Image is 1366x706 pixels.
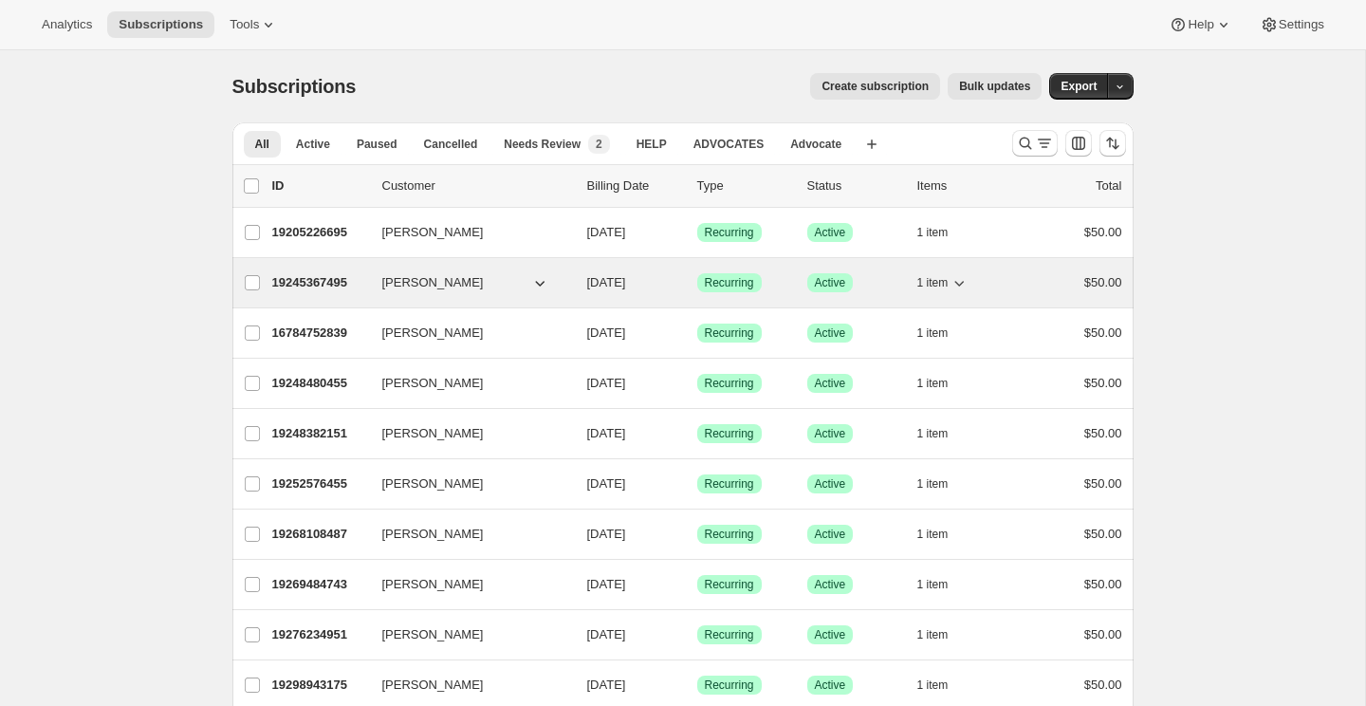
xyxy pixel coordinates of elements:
span: $50.00 [1084,476,1122,491]
div: IDCustomerBilling DateTypeStatusItemsTotal [272,176,1122,195]
p: 19252576455 [272,474,367,493]
span: Paused [357,137,397,152]
button: 1 item [917,420,969,447]
span: $50.00 [1084,376,1122,390]
span: Bulk updates [959,79,1030,94]
span: Recurring [705,678,754,693]
span: Active [815,627,846,642]
button: [PERSON_NAME] [371,569,561,600]
span: [PERSON_NAME] [382,625,484,644]
span: Active [815,527,846,542]
span: Export [1061,79,1097,94]
button: Search and filter results [1012,130,1058,157]
div: 19276234951[PERSON_NAME][DATE]SuccessRecurringSuccessActive1 item$50.00 [272,622,1122,648]
button: [PERSON_NAME] [371,418,561,449]
span: 1 item [917,476,949,492]
span: [PERSON_NAME] [382,474,484,493]
div: 19248480455[PERSON_NAME][DATE]SuccessRecurringSuccessActive1 item$50.00 [272,370,1122,397]
button: Export [1049,73,1108,100]
button: [PERSON_NAME] [371,469,561,499]
span: HELP [637,137,667,152]
span: Active [815,376,846,391]
button: 1 item [917,219,969,246]
button: Analytics [30,11,103,38]
p: Customer [382,176,572,195]
p: 16784752839 [272,324,367,343]
div: Items [917,176,1012,195]
span: 1 item [917,426,949,441]
span: Recurring [705,325,754,341]
span: Recurring [705,577,754,592]
div: 19252576455[PERSON_NAME][DATE]SuccessRecurringSuccessActive1 item$50.00 [272,471,1122,497]
div: 19268108487[PERSON_NAME][DATE]SuccessRecurringSuccessActive1 item$50.00 [272,521,1122,548]
button: 1 item [917,320,969,346]
span: [PERSON_NAME] [382,525,484,544]
span: [DATE] [587,426,626,440]
span: $50.00 [1084,275,1122,289]
span: 1 item [917,275,949,290]
p: 19298943175 [272,676,367,695]
span: [DATE] [587,577,626,591]
button: [PERSON_NAME] [371,620,561,650]
span: [DATE] [587,376,626,390]
span: 2 [596,137,602,152]
span: Recurring [705,476,754,492]
p: ID [272,176,367,195]
span: [PERSON_NAME] [382,575,484,594]
span: Active [815,426,846,441]
span: Active [296,137,330,152]
button: Sort the results [1099,130,1126,157]
span: ADVOCATES [693,137,764,152]
p: 19276234951 [272,625,367,644]
span: [DATE] [587,527,626,541]
span: Subscriptions [119,17,203,32]
span: Tools [230,17,259,32]
span: [PERSON_NAME] [382,374,484,393]
p: 19245367495 [272,273,367,292]
span: [DATE] [587,275,626,289]
button: 1 item [917,672,969,698]
button: Create subscription [810,73,940,100]
span: Help [1188,17,1213,32]
p: 19269484743 [272,575,367,594]
span: All [255,137,269,152]
span: Subscriptions [232,76,357,97]
div: 16784752839[PERSON_NAME][DATE]SuccessRecurringSuccessActive1 item$50.00 [272,320,1122,346]
span: Recurring [705,376,754,391]
button: Settings [1248,11,1336,38]
div: 19205226695[PERSON_NAME][DATE]SuccessRecurringSuccessActive1 item$50.00 [272,219,1122,246]
p: 19268108487 [272,525,367,544]
span: Recurring [705,275,754,290]
div: Type [697,176,792,195]
div: 19298943175[PERSON_NAME][DATE]SuccessRecurringSuccessActive1 item$50.00 [272,672,1122,698]
span: Active [815,325,846,341]
button: Customize table column order and visibility [1065,130,1092,157]
p: Billing Date [587,176,682,195]
span: $50.00 [1084,627,1122,641]
span: 1 item [917,325,949,341]
span: $50.00 [1084,325,1122,340]
span: Recurring [705,627,754,642]
div: 19269484743[PERSON_NAME][DATE]SuccessRecurringSuccessActive1 item$50.00 [272,571,1122,598]
button: Create new view [857,131,887,158]
span: 1 item [917,376,949,391]
button: [PERSON_NAME] [371,217,561,248]
span: Recurring [705,426,754,441]
span: [DATE] [587,225,626,239]
span: [DATE] [587,627,626,641]
button: [PERSON_NAME] [371,368,561,399]
button: 1 item [917,521,969,548]
p: 19248382151 [272,424,367,443]
span: 1 item [917,225,949,240]
span: [DATE] [587,325,626,340]
button: [PERSON_NAME] [371,519,561,549]
span: 1 item [917,627,949,642]
span: $50.00 [1084,678,1122,692]
button: [PERSON_NAME] [371,318,561,348]
button: 1 item [917,622,969,648]
button: 1 item [917,571,969,598]
p: Total [1096,176,1121,195]
span: Active [815,577,846,592]
button: 1 item [917,269,969,296]
button: Subscriptions [107,11,214,38]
